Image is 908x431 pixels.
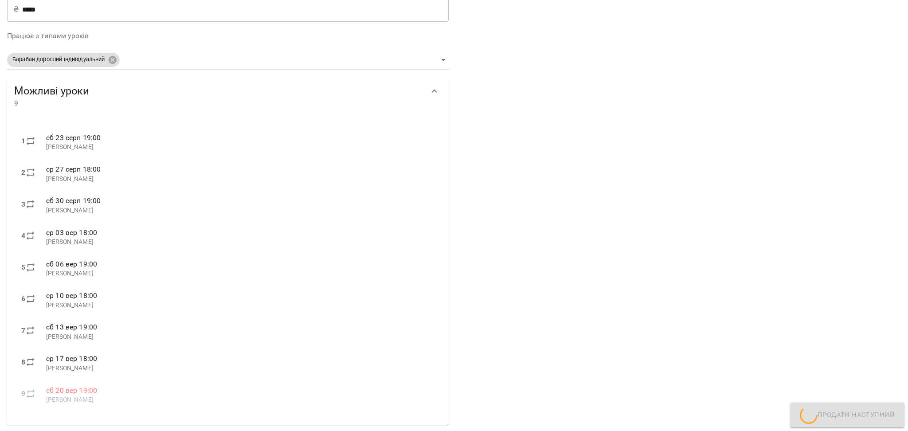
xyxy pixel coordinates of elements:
span: сб 06 вер 19:00 [46,260,97,268]
div: Барабан дорослий індивідуальний [7,53,120,67]
label: 6 [21,294,25,304]
span: 9 [14,98,424,109]
label: 2 [21,167,25,178]
p: ₴ [13,4,19,15]
label: 4 [21,231,25,241]
p: [PERSON_NAME] [46,206,434,215]
p: [PERSON_NAME] [46,175,434,184]
label: 5 [21,262,25,273]
span: сб 23 серп 19:00 [46,133,101,142]
label: 8 [21,357,25,368]
label: 3 [21,199,25,210]
p: [PERSON_NAME] [46,143,434,152]
span: ср 27 серп 18:00 [46,165,101,173]
span: сб 13 вер 19:00 [46,323,97,331]
p: [PERSON_NAME] [46,364,434,373]
p: [PERSON_NAME] [46,396,434,404]
p: [PERSON_NAME] [46,238,434,247]
button: Show more [424,81,445,102]
span: сб 30 серп 19:00 [46,196,101,205]
p: [PERSON_NAME] [46,301,434,310]
p: [PERSON_NAME] [46,269,434,278]
label: Працює з типами уроків [7,32,449,39]
span: Можливі уроки [14,84,424,98]
label: 1 [21,136,25,146]
span: сб 20 вер 19:00 [46,386,97,395]
p: [PERSON_NAME] [46,333,434,341]
span: Барабан дорослий індивідуальний [7,55,110,64]
span: ср 10 вер 18:00 [46,291,97,300]
div: Барабан дорослий індивідуальний [7,50,449,70]
label: 9 [21,388,25,399]
label: 7 [21,325,25,336]
span: ср 17 вер 18:00 [46,354,97,363]
span: ср 03 вер 18:00 [46,228,97,237]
